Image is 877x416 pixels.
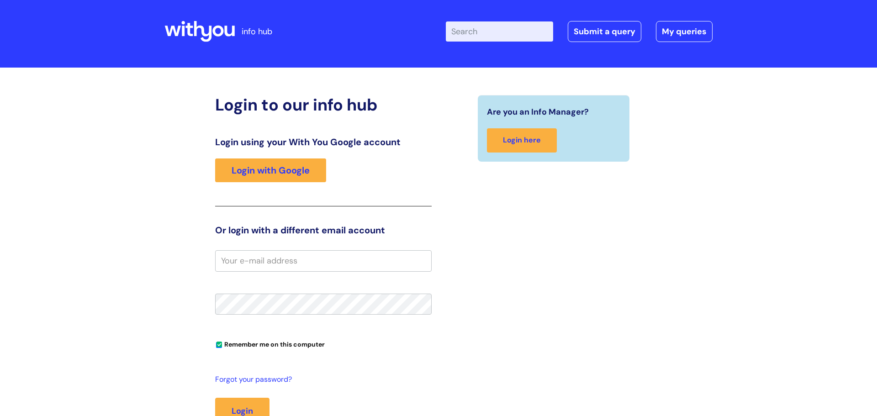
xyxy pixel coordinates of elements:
input: Search [446,21,553,42]
input: Remember me on this computer [216,342,222,348]
div: You can uncheck this option if you're logging in from a shared device [215,337,432,351]
a: Login with Google [215,158,326,182]
a: Forgot your password? [215,373,427,386]
p: info hub [242,24,272,39]
input: Your e-mail address [215,250,432,271]
h2: Login to our info hub [215,95,432,115]
label: Remember me on this computer [215,338,325,348]
a: Login here [487,128,557,153]
h3: Login using your With You Google account [215,137,432,147]
a: Submit a query [568,21,641,42]
a: My queries [656,21,713,42]
h3: Or login with a different email account [215,225,432,236]
span: Are you an Info Manager? [487,105,589,119]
